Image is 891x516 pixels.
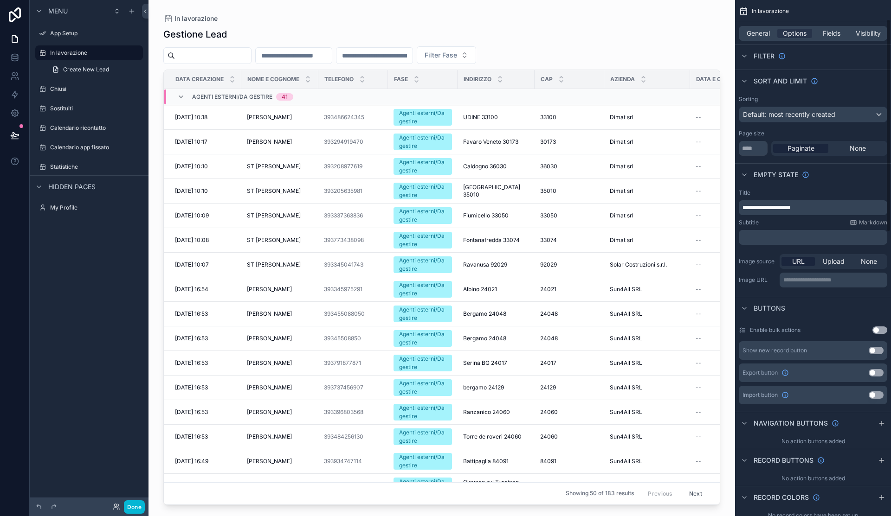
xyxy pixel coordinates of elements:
span: Fields [823,29,840,38]
label: Sorting [739,96,758,103]
span: 35010 [540,187,556,195]
a: 92029 [540,261,599,268]
span: -- [696,458,701,465]
a: [DATE] 16:53 [175,433,236,440]
span: 30173 [540,138,556,146]
span: [PERSON_NAME] [247,114,292,121]
a: [DATE] 16:49 [175,458,236,465]
a: 33074 [540,236,599,244]
a: 393345041743 [324,261,382,268]
a: Agenti esterni/Da gestire [394,281,452,298]
a: Agenti esterni/Da gestire [394,207,452,224]
a: -- [696,359,781,367]
a: 393396803568 [324,408,382,416]
span: [PERSON_NAME] [247,286,292,293]
span: In lavorazione [752,7,789,15]
a: -- [696,138,781,146]
span: Solar Costruzioni s.r.l. [610,261,667,268]
a: [PERSON_NAME] [247,114,313,121]
label: Image URL [739,276,776,284]
div: Agenti esterni/Da gestire [399,134,446,150]
a: Sun4All SRL [610,335,684,342]
a: Sun4All SRL [610,359,684,367]
span: 36030 [540,163,557,170]
button: Next [683,486,709,501]
span: [PERSON_NAME] [247,408,292,416]
span: [PERSON_NAME] [247,138,292,146]
a: -- [696,163,781,170]
span: Azienda [610,76,635,83]
a: 393396803568 [324,408,363,416]
a: 39345508850 [324,335,361,342]
a: Solar Costruzioni s.r.l. [610,261,684,268]
a: [PERSON_NAME] [247,286,313,293]
span: 84091 [540,458,556,465]
label: Title [739,189,750,197]
span: [DATE] 16:53 [175,359,208,367]
a: Agenti esterni/Da gestire [394,158,452,175]
div: Agenti esterni/Da gestire [399,281,446,298]
span: [DATE] 10:10 [175,163,208,170]
a: ST [PERSON_NAME] [247,163,313,170]
a: ST [PERSON_NAME] [247,236,313,244]
button: Default: most recently created [739,107,887,122]
span: Fase [394,76,408,83]
span: [DATE] 10:10 [175,187,208,195]
a: [DATE] 16:53 [175,359,236,367]
a: [DATE] 16:53 [175,335,236,342]
span: Sun4All SRL [610,433,642,440]
span: Sun4All SRL [610,310,642,318]
a: 30173 [540,138,599,146]
span: [DATE] 10:08 [175,236,209,244]
a: Agenti esterni/Da gestire [394,478,452,494]
a: Agenti esterni/Da gestire [394,306,452,322]
span: Torre de roveri 24060 [463,433,522,440]
a: In lavorazione [35,45,143,60]
a: Bergamo 24048 [463,310,529,318]
span: -- [696,310,701,318]
a: Sostituiti [35,101,143,116]
a: [DATE] 10:17 [175,138,236,146]
span: [DATE] 16:53 [175,310,208,318]
span: [DATE] 16:49 [175,458,208,465]
a: [PERSON_NAME] [247,310,313,318]
span: Data e ora ricontatto [696,76,767,83]
span: Options [783,29,807,38]
span: ST [PERSON_NAME] [247,187,301,195]
a: ST [PERSON_NAME] [247,261,313,268]
a: Dimat srl [610,187,684,195]
span: -- [696,359,701,367]
a: [DATE] 10:08 [175,236,236,244]
a: [PERSON_NAME] [247,384,313,391]
a: Ranzanico 24060 [463,408,529,416]
span: [DATE] 16:53 [175,408,208,416]
button: Select Button [417,46,476,64]
span: Dimat srl [610,187,633,195]
span: -- [696,335,701,342]
span: [DATE] 16:54 [175,286,208,293]
a: Statistiche [35,159,143,174]
a: UDINE 33100 [463,114,529,121]
div: Agenti esterni/Da gestire [399,404,446,420]
span: 33100 [540,114,556,121]
a: 393205635981 [324,187,382,195]
a: 393455088050 [324,310,382,318]
a: Sun4All SRL [610,310,684,318]
span: Filter Fase [425,51,457,60]
a: Calendario ricontatto [35,121,143,135]
a: App Setup [35,26,143,41]
a: [DATE] 16:53 [175,408,236,416]
span: 33050 [540,212,557,219]
span: Menu [48,6,68,16]
a: 393773438098 [324,236,382,244]
span: Sun4All SRL [610,335,642,342]
a: Agenti esterni/Da gestire [394,453,452,470]
span: [DATE] 16:53 [175,335,208,342]
a: ST [PERSON_NAME] [247,212,313,219]
span: [DATE] 10:17 [175,138,207,146]
span: Ravanusa 92029 [463,261,507,268]
a: 393294919470 [324,138,382,146]
a: Dimat srl [610,212,684,219]
span: Fiumicello 33050 [463,212,509,219]
label: Chiusi [50,85,141,93]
